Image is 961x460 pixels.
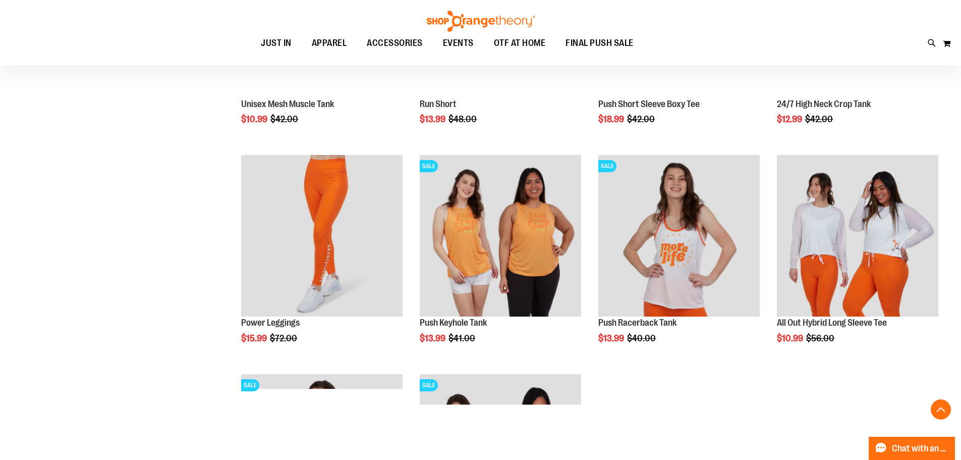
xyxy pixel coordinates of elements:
[241,333,268,343] span: $15.99
[236,150,408,369] div: product
[420,160,438,172] span: SALE
[415,150,586,369] div: product
[448,114,478,124] span: $48.00
[869,437,955,460] button: Chat with an Expert
[241,114,269,124] span: $10.99
[261,32,292,55] span: JUST IN
[777,99,871,109] a: 24/7 High Neck Crop Tank
[772,150,943,369] div: product
[566,32,634,55] span: FINAL PUSH SALE
[448,333,477,343] span: $41.00
[627,114,656,124] span: $42.00
[367,32,423,55] span: ACCESSORIES
[777,333,805,343] span: $10.99
[241,379,259,391] span: SALE
[433,32,484,55] a: EVENTS
[251,32,302,55] a: JUST IN
[420,99,457,109] a: Run Short
[494,32,546,55] span: OTF AT HOME
[598,114,626,124] span: $18.99
[241,318,300,328] a: Power Leggings
[357,32,433,55] a: ACCESSORIES
[598,318,676,328] a: Push Racerback Tank
[270,114,300,124] span: $42.00
[777,155,938,317] img: Product image for All Out Hybrid Long Sleeve Tee
[425,11,536,32] img: Shop Orangetheory
[777,114,804,124] span: $12.99
[777,155,938,318] a: Product image for All Out Hybrid Long Sleeve Tee
[312,32,347,55] span: APPAREL
[420,333,447,343] span: $13.99
[806,333,836,343] span: $56.00
[805,114,834,124] span: $42.00
[241,99,334,109] a: Unisex Mesh Muscle Tank
[420,155,581,317] img: Product image for Push Keyhole Tank
[420,318,487,328] a: Push Keyhole Tank
[443,32,474,55] span: EVENTS
[420,379,438,391] span: SALE
[420,155,581,318] a: Product image for Push Keyhole TankSALE
[627,333,657,343] span: $40.00
[598,99,700,109] a: Push Short Sleeve Boxy Tee
[593,150,765,369] div: product
[598,160,616,172] span: SALE
[420,114,447,124] span: $13.99
[598,155,760,318] a: Product image for Push Racerback TankSALE
[302,32,357,55] a: APPAREL
[931,399,951,420] button: Back To Top
[777,318,887,328] a: All Out Hybrid Long Sleeve Tee
[598,155,760,317] img: Product image for Push Racerback Tank
[484,32,556,55] a: OTF AT HOME
[241,155,403,318] a: Product image for Power Leggings
[555,32,644,55] a: FINAL PUSH SALE
[598,333,626,343] span: $13.99
[892,444,949,453] span: Chat with an Expert
[270,333,299,343] span: $72.00
[241,155,403,317] img: Product image for Power Leggings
